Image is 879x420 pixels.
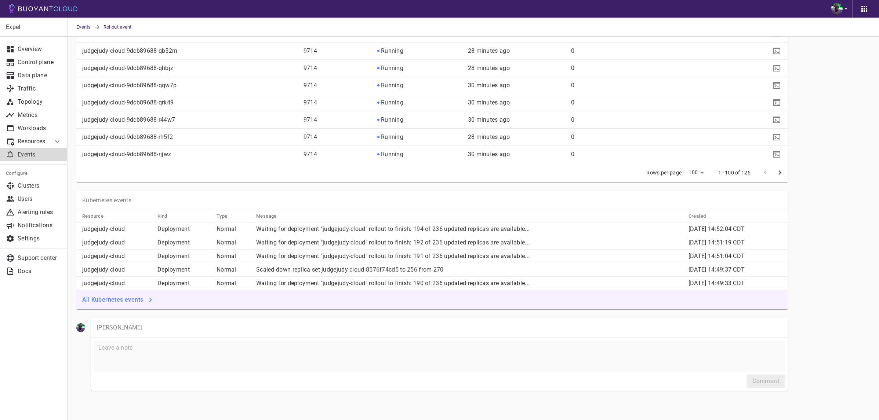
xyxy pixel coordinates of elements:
[82,266,152,273] p: judgejudy-cloud
[82,225,152,233] p: judgejudy-cloud
[82,213,103,219] h5: Resource
[157,225,211,233] p: Deployment
[468,82,510,89] relative-time: 30 minutes ago
[82,239,152,246] p: judgejudy-cloud
[771,134,782,140] span: kubectl -n detection-tools describe po/judgejudy-cloud-9dcb89688-rh5f2
[304,99,371,106] p: 9714
[18,268,62,275] p: Docs
[468,65,510,71] relative-time: 28 minutes ago
[304,151,371,158] p: 9714
[304,65,371,72] p: 9714
[6,170,62,176] h5: Configure
[18,72,62,79] p: Data plane
[468,47,510,54] relative-time: 28 minutes ago
[103,18,141,37] span: Rollout event
[256,213,277,219] h5: Message
[18,151,62,158] p: Events
[771,151,782,157] span: kubectl -n detection-tools describe po/judgejudy-cloud-9dcb89688-rjjwz
[256,225,683,233] p: Waiting for deployment "judgejudy-cloud" rollout to finish: 194 of 236 updated replicas are avail...
[82,133,298,141] p: judgejudy-cloud-9dcb89688-rh5f2
[82,65,298,72] p: judgejudy-cloud-9dcb89688-qhbjz
[18,111,62,119] p: Metrics
[771,117,782,122] span: kubectl -n detection-tools describe po/judgejudy-cloud-9dcb89688-r44w7
[157,213,167,219] h5: Kind
[468,151,510,158] span: Wed, 13 Aug 2025 14:53:56 CDT / Wed, 13 Aug 2025 19:53:56 UTC
[6,23,61,31] p: Expel
[381,65,403,72] p: Running
[79,296,156,303] a: All Kubernetes events
[82,151,298,158] p: judgejudy-cloud-9dcb89688-rjjwz
[304,47,371,55] p: 9714
[18,125,62,132] p: Workloads
[689,225,745,232] span: Wed, 13 Aug 2025 19:52:04 UTC
[256,253,683,260] p: Waiting for deployment "judgejudy-cloud" rollout to finish: 191 of 236 updated replicas are avail...
[157,253,211,260] p: Deployment
[217,253,250,260] p: Normal
[82,253,152,260] p: judgejudy-cloud
[18,222,62,229] p: Notifications
[468,99,510,106] span: Wed, 13 Aug 2025 14:53:55 CDT / Wed, 13 Aug 2025 19:53:55 UTC
[82,99,298,106] p: judgejudy-cloud-9dcb89688-qrk49
[381,47,403,55] p: Running
[76,18,94,37] a: Events
[76,323,85,332] img: bjorn.stange@expel.io
[79,293,156,306] button: All Kubernetes events
[468,47,510,54] span: Wed, 13 Aug 2025 14:55:55 CDT / Wed, 13 Aug 2025 19:55:55 UTC
[18,85,62,92] p: Traffic
[217,280,250,287] p: Normal
[381,99,403,106] p: Running
[217,225,250,233] p: Normal
[381,133,403,141] p: Running
[571,151,640,158] p: 0
[18,209,62,216] p: Alerting rules
[18,254,62,262] p: Support center
[771,65,782,71] span: kubectl -n detection-tools describe po/judgejudy-cloud-9dcb89688-qhbjz
[217,266,250,273] p: Normal
[256,280,683,287] p: Waiting for deployment "judgejudy-cloud" rollout to finish: 190 of 236 updated replicas are avail...
[468,133,510,140] span: Wed, 13 Aug 2025 14:55:37 CDT / Wed, 13 Aug 2025 19:55:37 UTC
[82,296,143,303] h4: All Kubernetes events
[18,98,62,106] p: Topology
[468,116,510,123] span: Wed, 13 Aug 2025 14:53:59 CDT / Wed, 13 Aug 2025 19:53:59 UTC
[689,266,745,273] span: Wed, 13 Aug 2025 19:49:37 UTC
[82,116,298,124] p: judgejudy-cloud-9dcb89688-r44w7
[571,65,640,72] p: 0
[468,82,510,89] span: Wed, 13 Aug 2025 14:53:58 CDT / Wed, 13 Aug 2025 19:53:58 UTC
[468,65,510,71] span: Wed, 13 Aug 2025 14:55:03 CDT / Wed, 13 Aug 2025 19:55:03 UTC
[689,280,745,287] span: Wed, 13 Aug 2025 19:49:33 UTC
[381,82,403,89] p: Running
[304,82,371,89] p: 9714
[256,266,683,273] p: Scaled down replica set judgejudy-cloud-8576f74cd5 to 256 from 270
[217,239,250,246] p: Normal
[773,165,787,180] button: next page
[831,3,843,15] img: Bjorn Stange
[82,280,152,287] p: judgejudy-cloud
[571,82,640,89] p: 0
[468,151,510,158] relative-time: 30 minutes ago
[18,195,62,203] p: Users
[157,280,211,287] p: Deployment
[468,116,510,123] relative-time: 30 minutes ago
[686,167,707,178] div: 100
[571,133,640,141] p: 0
[82,47,298,55] p: judgejudy-cloud-9dcb89688-qb52m
[381,151,403,158] p: Running
[771,99,782,105] span: kubectl -n detection-tools describe po/judgejudy-cloud-9dcb89688-qrk49
[157,266,211,273] p: Deployment
[689,253,745,259] span: Wed, 13 Aug 2025 19:51:04 UTC
[18,45,62,53] p: Overview
[718,169,751,176] p: 1–100 of 125
[18,182,62,189] p: Clusters
[771,48,782,54] span: kubectl -n detection-tools describe po/judgejudy-cloud-9dcb89688-qb52m
[217,213,228,219] h5: Type
[646,169,683,176] p: Rows per page:
[689,213,706,219] h5: Created
[571,99,640,106] p: 0
[381,116,403,124] p: Running
[689,239,745,246] span: Wed, 13 Aug 2025 19:51:19 UTC
[771,82,782,88] span: kubectl -n detection-tools describe po/judgejudy-cloud-9dcb89688-qqw7p
[304,116,371,124] p: 9714
[18,138,47,145] p: Resources
[18,59,62,66] p: Control plane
